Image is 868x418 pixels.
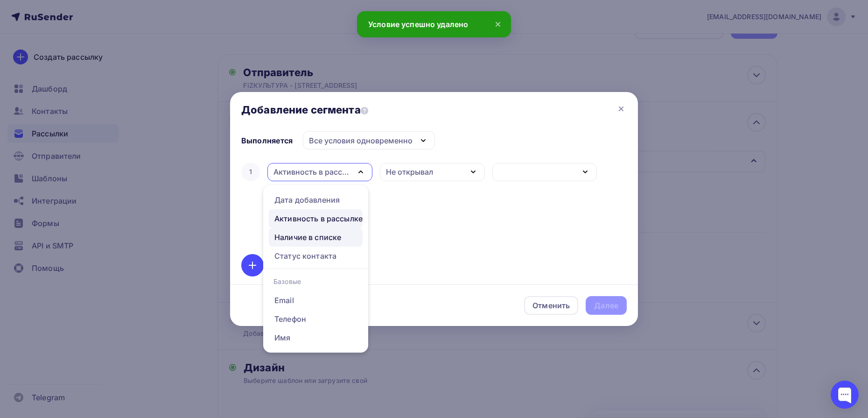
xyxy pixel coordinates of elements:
div: Телефон [274,313,306,325]
div: Имя [274,332,290,343]
div: 1 [241,163,260,181]
div: Не открывал [386,166,433,177]
div: Статус контакта [274,250,336,262]
div: Выполняется [241,135,293,146]
div: Email [274,295,294,306]
div: Отменить [532,300,570,311]
ul: Активность в рассылке [263,185,368,353]
button: Не открывал [380,163,485,181]
div: Все условия одновременно [309,135,413,146]
button: Активность в рассылке [267,163,372,181]
div: Базовые [263,272,368,291]
button: Все условия одновременно [303,131,435,149]
div: Активность в рассылке [273,166,350,177]
div: Активность в рассылке [274,213,363,224]
span: Добавление сегмента [241,103,368,116]
div: Наличие в списке [274,232,341,243]
div: Дата добавления [274,194,340,205]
